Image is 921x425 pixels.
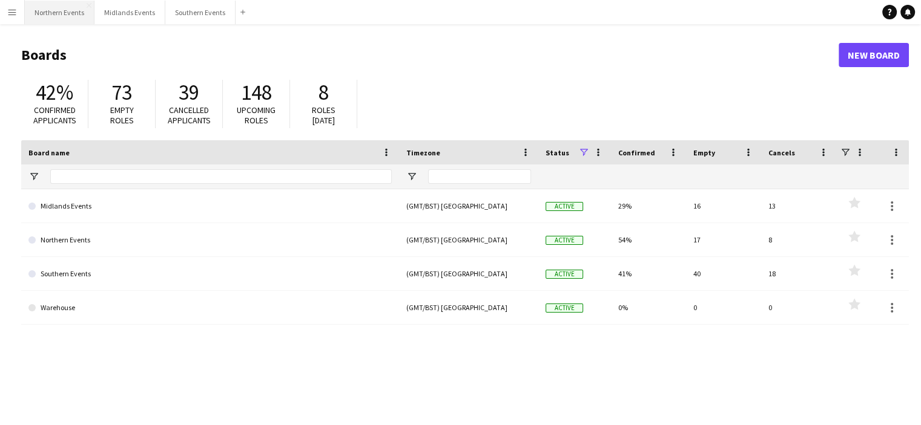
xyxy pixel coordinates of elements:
div: 18 [761,257,836,290]
button: Southern Events [165,1,236,24]
span: Status [546,148,569,157]
input: Board name Filter Input [50,169,392,184]
a: Southern Events [28,257,392,291]
button: Midlands Events [94,1,165,24]
a: Northern Events [28,223,392,257]
h1: Boards [21,46,839,64]
span: Empty [693,148,715,157]
div: 40 [686,257,761,290]
span: Timezone [406,148,440,157]
span: Roles [DATE] [312,105,335,126]
span: 8 [319,79,329,106]
span: 39 [179,79,199,106]
a: New Board [839,43,909,67]
div: 0 [761,291,836,324]
span: Confirmed applicants [33,105,76,126]
span: 73 [111,79,132,106]
button: Open Filter Menu [28,171,39,182]
a: Warehouse [28,291,392,325]
div: (GMT/BST) [GEOGRAPHIC_DATA] [399,291,538,324]
div: (GMT/BST) [GEOGRAPHIC_DATA] [399,257,538,290]
span: Active [546,270,583,279]
div: 0 [686,291,761,324]
div: 13 [761,189,836,222]
span: 148 [241,79,272,106]
span: Confirmed [618,148,655,157]
span: Upcoming roles [237,105,276,126]
div: 16 [686,189,761,222]
span: Active [546,202,583,211]
div: (GMT/BST) [GEOGRAPHIC_DATA] [399,223,538,256]
div: 29% [611,189,686,222]
button: Northern Events [25,1,94,24]
div: 41% [611,257,686,290]
div: 54% [611,223,686,256]
span: 42% [36,79,73,106]
div: 0% [611,291,686,324]
span: Cancelled applicants [168,105,211,126]
div: (GMT/BST) [GEOGRAPHIC_DATA] [399,189,538,222]
span: Board name [28,148,70,157]
a: Midlands Events [28,189,392,223]
button: Open Filter Menu [406,171,417,182]
div: 8 [761,223,836,256]
span: Active [546,303,583,313]
div: 17 [686,223,761,256]
span: Empty roles [110,105,134,126]
span: Cancels [768,148,795,157]
input: Timezone Filter Input [428,169,531,184]
span: Active [546,236,583,245]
